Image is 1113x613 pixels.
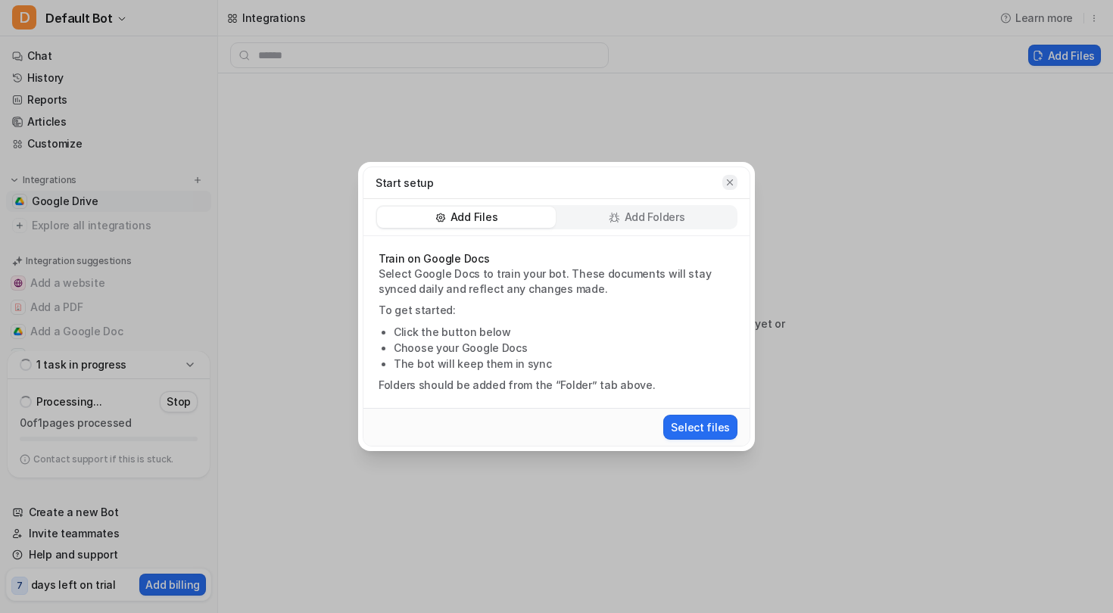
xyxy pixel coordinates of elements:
[394,340,734,356] li: Choose your Google Docs
[663,415,737,440] button: Select files
[394,356,734,372] li: The bot will keep them in sync
[625,210,685,225] p: Add Folders
[379,303,734,318] p: To get started:
[379,378,734,393] p: Folders should be added from the “Folder” tab above.
[379,251,734,266] p: Train on Google Docs
[450,210,497,225] p: Add Files
[376,175,434,191] p: Start setup
[394,324,734,340] li: Click the button below
[379,266,734,297] p: Select Google Docs to train your bot. These documents will stay synced daily and reflect any chan...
